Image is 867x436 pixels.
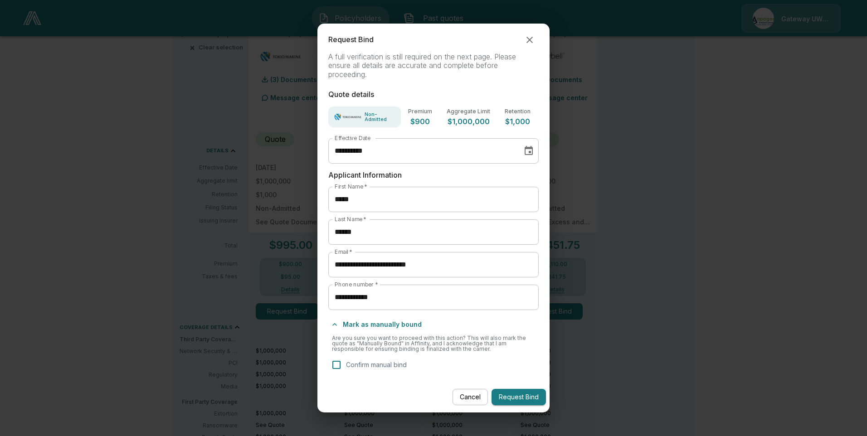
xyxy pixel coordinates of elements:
[505,109,531,114] p: Retention
[335,248,352,256] label: Email
[447,109,490,114] p: Aggregate Limit
[328,90,539,99] p: Quote details
[453,389,488,406] button: Cancel
[328,53,539,80] p: A full verification is still required on the next page. Please ensure all details are accurate an...
[408,118,432,125] p: $900
[335,281,378,288] label: Phone number
[505,118,531,125] p: $1,000
[335,215,366,223] label: Last Name
[335,183,367,190] label: First Name
[520,142,538,160] button: Choose date, selected date is Aug 18, 2025
[346,360,407,369] p: Confirm manual bind
[365,112,395,122] p: Non-Admitted
[334,112,362,121] img: Carrier Logo
[328,317,425,332] button: Mark as manually bound
[328,171,539,179] p: Applicant Information
[492,389,546,406] button: Request Bind
[447,118,490,125] p: $1,000,000
[332,335,535,352] p: Are you sure you want to proceed with this action? This will also mark the quote as "Manually Bou...
[328,35,374,44] p: Request Bind
[408,109,432,114] p: Premium
[335,134,370,142] label: Effective Date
